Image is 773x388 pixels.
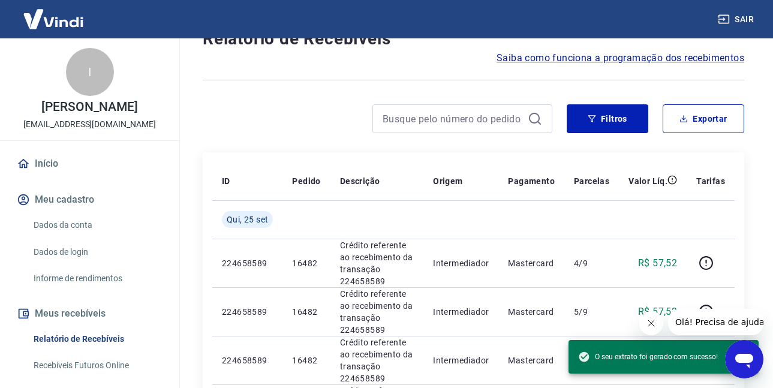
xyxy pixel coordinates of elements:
a: Recebíveis Futuros Online [29,353,165,378]
p: Pagamento [508,175,555,187]
iframe: Mensagem da empresa [668,309,763,335]
iframe: Botão para abrir a janela de mensagens [725,340,763,378]
p: Mastercard [508,257,555,269]
p: Origem [433,175,462,187]
p: 16482 [292,354,320,366]
p: R$ 57,52 [638,305,677,319]
a: Relatório de Recebíveis [29,327,165,351]
a: Informe de rendimentos [29,266,165,291]
span: Qui, 25 set [227,213,268,225]
p: 224658589 [222,257,273,269]
button: Meu cadastro [14,187,165,213]
p: Mastercard [508,354,555,366]
p: Intermediador [433,257,489,269]
button: Filtros [567,104,648,133]
p: Pedido [292,175,320,187]
span: Olá! Precisa de ajuda? [7,8,101,18]
p: 16482 [292,257,320,269]
p: Tarifas [696,175,725,187]
p: Descrição [340,175,380,187]
p: Crédito referente ao recebimento da transação 224658589 [340,239,414,287]
p: Crédito referente ao recebimento da transação 224658589 [340,336,414,384]
iframe: Fechar mensagem [639,311,663,335]
div: I [66,48,114,96]
a: Dados da conta [29,213,165,237]
a: Início [14,151,165,177]
p: 4/9 [574,257,609,269]
p: 5/9 [574,306,609,318]
button: Sair [715,8,759,31]
span: O seu extrato foi gerado com sucesso! [578,351,718,363]
a: Dados de login [29,240,165,264]
input: Busque pelo número do pedido [383,110,523,128]
button: Exportar [663,104,744,133]
p: Crédito referente ao recebimento da transação 224658589 [340,288,414,336]
p: Mastercard [508,306,555,318]
a: Saiba como funciona a programação dos recebimentos [497,51,744,65]
p: Intermediador [433,354,489,366]
p: Parcelas [574,175,609,187]
p: [PERSON_NAME] [41,101,137,113]
h4: Relatório de Recebíveis [203,27,744,51]
img: Vindi [14,1,92,37]
p: 16482 [292,306,320,318]
p: 224658589 [222,354,273,366]
p: 224658589 [222,306,273,318]
p: [EMAIL_ADDRESS][DOMAIN_NAME] [23,118,156,131]
p: R$ 57,52 [638,256,677,270]
p: ID [222,175,230,187]
p: Valor Líq. [628,175,667,187]
button: Meus recebíveis [14,300,165,327]
p: Intermediador [433,306,489,318]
